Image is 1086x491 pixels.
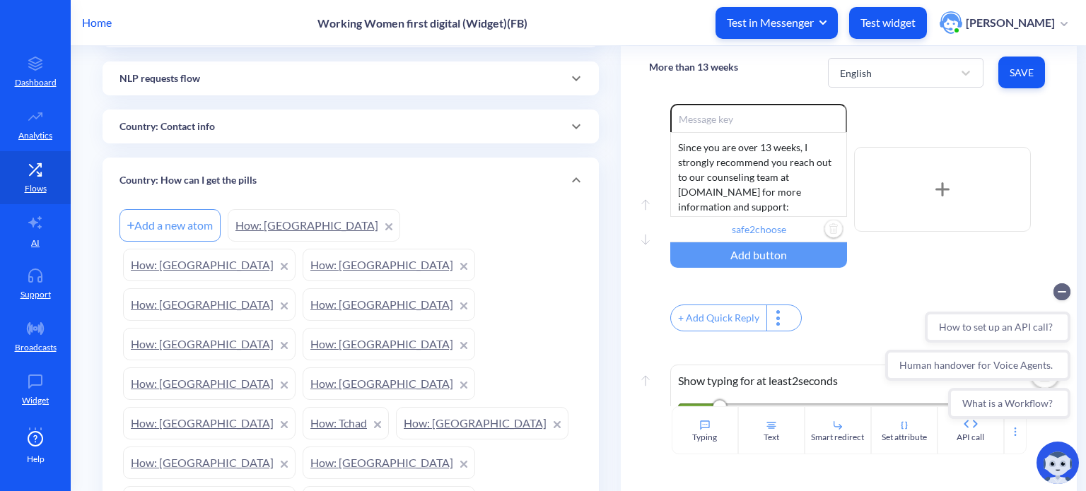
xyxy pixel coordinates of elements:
[82,14,112,31] p: Home
[670,217,847,242] input: Button title
[303,446,475,479] a: How: [GEOGRAPHIC_DATA]
[123,328,296,360] a: How: [GEOGRAPHIC_DATA]
[303,328,475,360] a: How: [GEOGRAPHIC_DATA]
[103,110,599,143] div: Country: Contact info
[123,407,296,439] a: How: [GEOGRAPHIC_DATA]
[966,15,1055,30] p: [PERSON_NAME]
[1037,442,1079,484] img: copilot-icon.svg
[670,132,847,217] div: Since you are over 13 weeks, I strongly recommend you reach out to our counseling team at [DOMAIN...
[119,173,257,188] p: Country: How can I get the pills
[649,60,738,74] p: More than 13 weeks
[15,76,57,89] p: Dashboard
[27,453,45,466] span: Help
[123,367,296,400] a: How: [GEOGRAPHIC_DATA]
[998,57,1045,88] button: Save
[764,431,779,444] div: Text
[119,209,221,242] div: Add a new atom
[940,11,962,34] img: user photo
[692,431,717,444] div: Typing
[68,113,190,144] button: What is a Workflow?
[123,288,296,321] a: How: [GEOGRAPHIC_DATA]
[716,7,838,39] button: Test in Messenger
[21,288,51,301] p: Support
[303,407,389,439] a: How: Tchad
[817,217,851,242] button: Delete
[119,71,200,86] p: NLP requests flow
[22,394,49,407] p: Widget
[849,7,927,39] button: Test widget
[15,341,57,354] p: Broadcasts
[31,237,40,249] p: AI
[860,16,916,30] p: Test widget
[317,16,527,30] p: Working Women first digital (Widget)(FB)
[5,75,190,106] button: Human handover for Voice Agents.
[18,129,52,142] p: Analytics
[670,242,847,268] div: Add button
[957,431,984,444] div: API call
[173,8,190,25] button: Collapse conversation starters
[303,367,475,400] a: How: [GEOGRAPHIC_DATA]
[678,372,1041,389] p: Show typing for at least 2 seconds
[396,407,568,439] a: How: [GEOGRAPHIC_DATA]
[228,209,400,242] a: How: [GEOGRAPHIC_DATA]
[671,305,766,331] div: + Add Quick Reply
[45,37,190,68] button: How to set up an API call?
[1010,66,1034,80] span: Save
[840,65,872,80] div: English
[103,61,599,95] div: NLP requests flow
[670,104,847,132] input: Message key
[303,249,475,281] a: How: [GEOGRAPHIC_DATA]
[882,431,927,444] div: Set attribute
[25,182,47,195] p: Flows
[303,288,475,321] a: How: [GEOGRAPHIC_DATA]
[727,15,827,30] span: Test in Messenger
[823,219,844,240] img: delete
[103,158,599,203] div: Country: How can I get the pills
[933,10,1075,35] button: user photo[PERSON_NAME]
[119,119,215,134] p: Country: Contact info
[811,431,864,444] div: Smart redirect
[123,446,296,479] a: How: [GEOGRAPHIC_DATA]
[123,249,296,281] a: How: [GEOGRAPHIC_DATA]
